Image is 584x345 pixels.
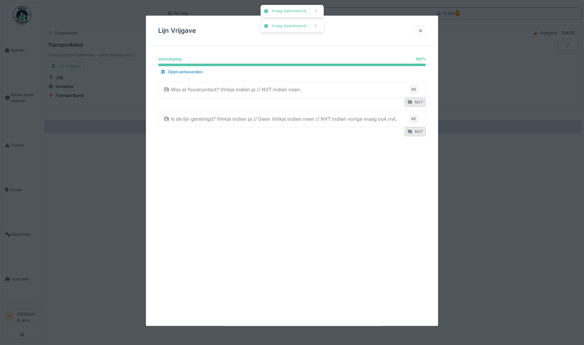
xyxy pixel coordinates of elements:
div: 100 % [415,56,426,62]
div: Vraag beantwoord [272,24,306,29]
summary: Is de lijn gereinigd? Vinkje indien ja // Geen Vinkje indien neen // NVT indien vorige vraag ook ... [161,113,423,124]
div: NVT [405,98,426,107]
div: KE [410,115,418,123]
div: Vraag beantwoord [272,9,306,14]
div: Was er foodcontact? Vinkje indien ja // NVT indien neen. [163,86,302,93]
progress: 100 % [158,64,426,66]
div: KE [410,85,418,94]
div: Vooruitgang [158,56,181,62]
h3: Lijn Vrijgave [158,27,196,35]
div: Is de lijn gereinigd? Vinkje indien ja // Geen Vinkje indien neen // NVT indien vorige vraag ook ... [163,115,397,123]
div: NVT [405,127,426,136]
div: Open antwoorden [158,68,205,76]
summary: Was er foodcontact? Vinkje indien ja // NVT indien neen.KE [161,84,423,95]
